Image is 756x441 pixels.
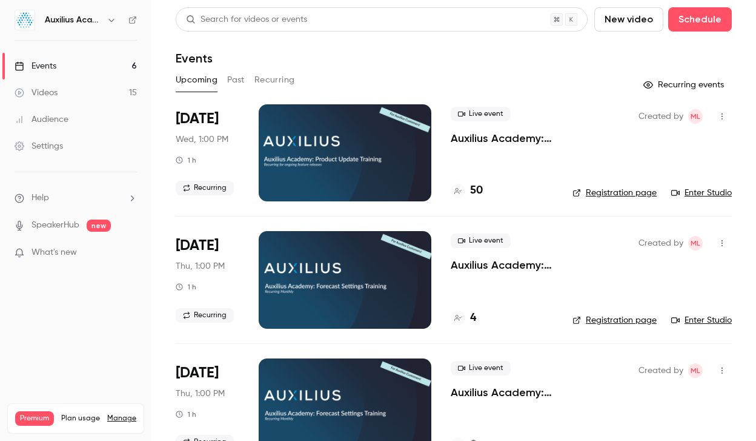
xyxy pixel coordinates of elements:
span: ML [691,109,700,124]
span: Created by [638,109,683,124]
span: Recurring [176,308,234,323]
button: Schedule [668,7,732,32]
a: 4 [451,310,476,326]
span: ML [691,363,700,378]
div: 1 h [176,155,196,165]
h4: 50 [470,183,483,199]
div: Oct 16 Thu, 1:00 PM (America/New York) [176,231,239,328]
span: [DATE] [176,109,219,129]
span: [DATE] [176,363,219,383]
div: Videos [15,87,58,99]
div: Search for videos or events [186,13,307,26]
img: Auxilius Academy Recordings & Training Videos [15,10,35,30]
span: Created by [638,363,683,378]
span: Premium [15,411,54,426]
button: Upcoming [176,70,217,90]
button: Recurring [254,70,295,90]
span: Maddie Lamberti [688,236,703,251]
span: Thu, 1:00 PM [176,388,225,400]
button: Recurring events [638,75,732,95]
a: Registration page [572,314,657,326]
span: What's new [31,246,77,259]
div: Oct 15 Wed, 1:00 PM (America/New York) [176,104,239,201]
span: ML [691,236,700,251]
a: Auxilius Academy: Forecast Settings Training [451,385,553,400]
div: 1 h [176,282,196,292]
span: Live event [451,107,511,121]
span: Thu, 1:00 PM [176,260,225,272]
span: Help [31,192,49,204]
span: Wed, 1:00 PM [176,133,228,146]
li: help-dropdown-opener [15,192,137,204]
div: Settings [15,140,63,152]
h1: Events [176,51,213,66]
a: Manage [107,414,136,423]
span: Maddie Lamberti [688,109,703,124]
h6: Auxilius Academy Recordings & Training Videos [45,14,102,26]
button: New video [594,7,663,32]
span: [DATE] [176,236,219,255]
span: Plan usage [61,414,100,423]
a: Auxilius Academy: Product Updates [451,131,553,146]
div: Events [15,60,56,72]
a: Enter Studio [671,187,732,199]
span: Live event [451,234,511,248]
div: Audience [15,113,68,126]
a: Auxilius Academy: Forecast Settings Training [451,258,553,272]
a: SpeakerHub [31,219,79,232]
div: 1 h [176,409,196,419]
h4: 4 [470,310,476,326]
span: Live event [451,361,511,375]
span: new [87,220,111,232]
span: Created by [638,236,683,251]
a: Enter Studio [671,314,732,326]
span: Recurring [176,181,234,195]
button: Past [227,70,245,90]
span: Maddie Lamberti [688,363,703,378]
a: 50 [451,183,483,199]
a: Registration page [572,187,657,199]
